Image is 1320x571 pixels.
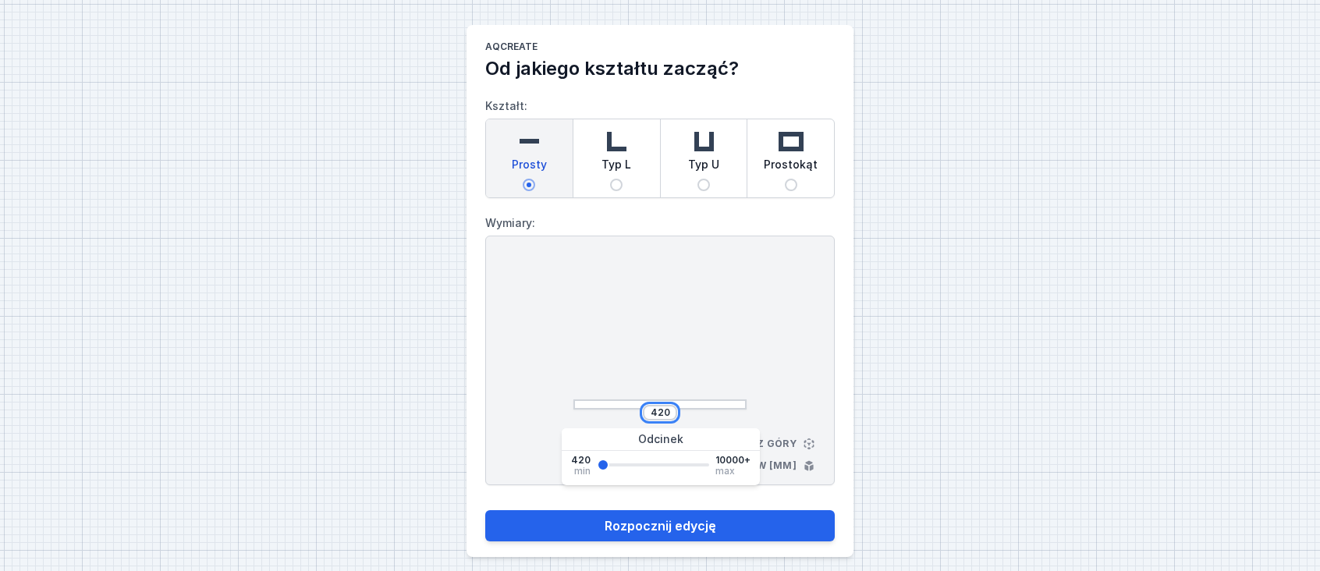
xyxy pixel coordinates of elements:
[485,211,835,236] label: Wymiary:
[648,406,672,419] input: Wymiar [mm]
[571,454,591,466] span: 420
[785,179,797,191] input: Prostokąt
[764,157,818,179] span: Prostokąt
[610,179,623,191] input: Typ L
[513,126,545,157] img: straight.svg
[562,428,760,451] div: Odcinek
[601,157,631,179] span: Typ L
[688,126,719,157] img: u-shaped.svg
[775,126,807,157] img: rectangle.svg
[601,126,632,157] img: l-shaped.svg
[485,56,835,81] h2: Od jakiego kształtu zacząć?
[512,157,547,179] span: Prosty
[574,466,591,476] span: min
[485,41,835,56] h1: AQcreate
[715,454,750,466] span: 10000+
[523,179,535,191] input: Prosty
[697,179,710,191] input: Typ U
[688,157,719,179] span: Typ U
[485,94,835,198] label: Kształt:
[715,466,735,476] span: max
[485,510,835,541] button: Rozpocznij edycję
